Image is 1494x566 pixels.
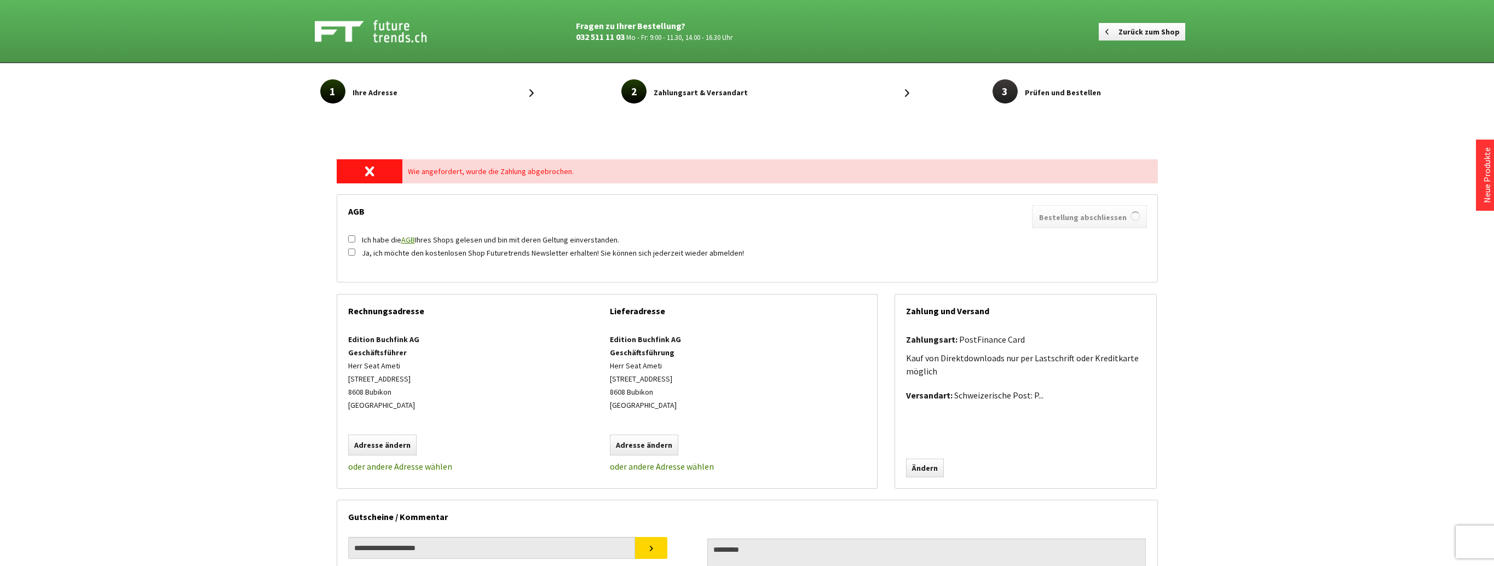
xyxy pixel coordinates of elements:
span: 1 [320,79,345,103]
span: Geschäftsführung [610,348,674,357]
a: Zurück zum Shop [1099,23,1185,41]
strong: Versandart: [906,390,953,401]
span: 3 [993,79,1018,103]
a: AGB [401,235,415,245]
span: [STREET_ADDRESS] [348,374,411,384]
strong: Zahlungsart: [906,334,957,345]
small: Mo - Fr: 9:00 - 11.30, 14.00 - 16.30 Uhr [626,33,732,42]
a: 032 511 11 03 [576,31,625,42]
div: Zahlung und Versand [906,294,1145,322]
span: [GEOGRAPHIC_DATA] [348,400,415,410]
span: Bubikon [627,387,653,397]
span: Ameti [643,361,662,371]
span: Herr [348,361,362,371]
a: Neue Produkte [1481,147,1492,203]
div: Rechnungsadresse [348,294,588,322]
span: Geschäftsführer [348,348,407,357]
label: Ja, ich möchte den kostenlosen Shop Futuretrends Newsletter erhalten! Sie können sich jederzeit w... [362,248,744,258]
span: 8608 [348,387,364,397]
a: oder andere Adresse wählen [610,461,714,472]
img: Shop Futuretrends - zur Startseite wechseln [315,18,451,45]
span: Edition Buchfink AG [610,334,681,344]
span: Ihre Adresse [353,86,397,99]
button: Bestellung abschliessen [1032,205,1147,228]
span: Schweizerische Post: Priority Signature [954,390,1043,401]
span: [STREET_ADDRESS] [610,374,672,384]
span: Herr [610,361,624,371]
p: Kauf von Direktdownloads nur per Lastschrift oder Kreditkarte möglich [906,351,1145,378]
span: Seat [364,361,379,371]
span: Zahlungsart & Versandart [654,86,748,99]
a: oder andere Adresse wählen [348,461,452,472]
div: Lieferadresse [610,294,866,322]
a: Adresse ändern [348,435,417,455]
span: Seat [626,361,641,371]
a: Shop Futuretrends - zur Startseite wechseln [315,18,524,45]
a: Ändern [906,459,944,477]
span: Bubikon [365,387,391,397]
span: Edition Buchfink AG [348,334,419,344]
span: 8608 [610,387,625,397]
span: 2 [621,79,647,103]
span: Prüfen und Bestellen [1025,86,1101,99]
span: PostFinance Card [959,334,1025,345]
span: Ameti [381,361,400,371]
div: AGB [348,195,1146,222]
div: Gutscheine / Kommentar [348,500,1146,528]
div: Wie angefordert, wurde die Zahlung abgebrochen. [402,159,1158,183]
strong: Fragen zu Ihrer Bestellung? [576,20,685,31]
a: Adresse ändern [610,435,678,455]
label: Ich habe die Ihres Shops gelesen und bin mit deren Geltung einverstanden. [362,235,619,245]
span: [GEOGRAPHIC_DATA] [610,400,677,410]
